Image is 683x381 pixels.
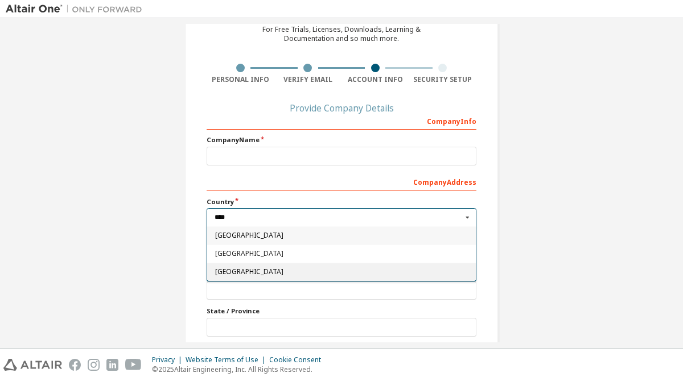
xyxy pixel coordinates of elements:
div: Company Info [207,111,476,130]
img: linkedin.svg [106,359,118,371]
label: State / Province [207,307,476,316]
div: Security Setup [409,75,477,84]
img: Altair One [6,3,148,15]
img: facebook.svg [69,359,81,371]
label: Company Name [207,135,476,144]
div: Privacy [152,355,186,365]
img: instagram.svg [88,359,100,371]
div: Website Terms of Use [186,355,269,365]
div: Company Address [207,172,476,191]
div: Cookie Consent [269,355,328,365]
span: [GEOGRAPHIC_DATA] [215,232,468,239]
span: [GEOGRAPHIC_DATA] [215,268,468,275]
span: [GEOGRAPHIC_DATA] [215,250,468,257]
img: youtube.svg [125,359,142,371]
p: © 2025 Altair Engineering, Inc. All Rights Reserved. [152,365,328,374]
img: altair_logo.svg [3,359,62,371]
label: Country [207,197,476,206]
div: Provide Company Details [207,105,476,111]
div: Verify Email [274,75,342,84]
div: Personal Info [207,75,274,84]
div: Account Info [341,75,409,84]
div: For Free Trials, Licenses, Downloads, Learning & Documentation and so much more. [262,25,421,43]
